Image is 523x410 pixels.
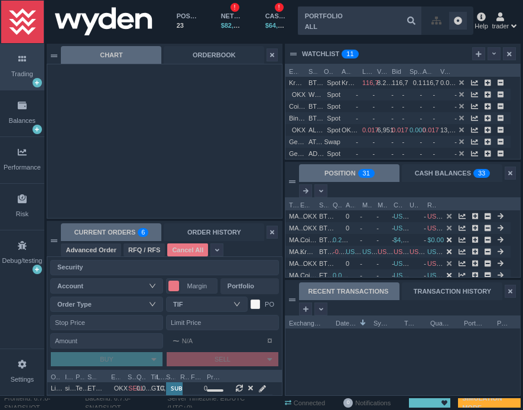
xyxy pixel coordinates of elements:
span: Symbol [87,370,97,382]
span: USDC 83,415.72 [346,248,395,255]
p: 1 [366,169,370,181]
span: Portfolio [76,370,85,382]
span: - [433,115,439,122]
span: USDC -23.351712 [378,248,431,255]
span: BTC29Z2023 [319,210,336,223]
span: Quantity [333,198,342,210]
img: wyden_logomark.svg [1,1,44,43]
div: Notifications [337,397,397,409]
span: BTCUSD [319,233,336,247]
span: $0.00 [427,236,444,243]
sup: 31 [358,169,375,178]
span: - [356,150,358,157]
span: Binance Global [289,115,333,122]
span: Symbol [373,316,390,328]
div: CASH BALANCES [402,164,502,182]
span: OKX [303,213,317,220]
span: Kraken [342,79,362,86]
button: BUY [51,352,146,366]
div: ORDER HISTORY [164,223,264,241]
span: USDT 0.00 [427,272,459,279]
span: MARGIN [289,210,306,223]
span: Vol Bid [377,64,386,76]
span: OKX [303,260,317,267]
span: Kraken [300,248,321,255]
span: - [356,115,358,122]
span: 0.00001 [333,272,356,279]
span: Price [497,316,509,328]
span: SELL [128,385,144,392]
span: 116,702.0 [423,79,456,86]
span: - [356,91,358,98]
span: OKX [303,224,317,232]
span: ALPHAUSDT [308,123,325,137]
p: 3 [478,169,482,181]
span: Swap [324,135,340,149]
iframe: advanced chart TradingView widget [47,64,282,218]
span: Limit [157,370,166,382]
span: SUBMITTED [166,382,209,394]
span: $4,410.76 [394,236,423,243]
div: NET LIQUIDITY [221,11,242,21]
span: 0.01408913 [440,79,475,86]
span: 0.00004 [410,126,437,134]
span: Cost [394,198,403,210]
span: GTC [148,382,165,395]
span: sim868.0 [65,382,82,395]
span: Spread [410,64,426,76]
span: trader [492,21,509,31]
span: 0 [347,399,350,407]
span: 0.01720 [362,126,390,134]
span: WBTCUSDT [308,88,325,102]
span: Ask [423,64,432,76]
div: CASH BALANCE [265,11,286,21]
span: Side [128,370,137,382]
span: OKX [292,126,306,134]
span: GenericOutbound [289,138,340,145]
span: BTCUSD [308,100,325,113]
input: Limit Price [166,315,279,330]
span: Spot [324,76,340,90]
sup: ! [275,3,284,12]
span: Unrealized P&L [410,198,419,210]
span: GenericOutbound [289,150,340,157]
p: 1 [350,50,353,61]
div: Trading [11,69,33,79]
span: OKX [292,91,306,98]
sup: 11 [342,50,358,58]
p: 3 [482,169,485,181]
span: Exchange Name [289,64,298,76]
span: Progress [207,370,223,382]
span: 13,903 [440,126,460,134]
span: Vol Ask [440,64,450,76]
span: - [372,138,379,145]
span: - [433,91,439,98]
span: ~ [173,334,180,348]
span: Object Type [51,370,60,382]
span: USDT 0.02 [394,272,425,279]
input: Stop Price [50,315,163,330]
i: icon: down [149,300,156,308]
span: 0.01716 [392,126,420,134]
p: 6 [141,228,145,240]
span: Symbol [308,64,318,76]
img: wyden_logotype_white.svg [47,1,160,40]
span: - [402,103,408,110]
span: Spot [324,112,340,125]
div: Settings [11,375,34,385]
span: Cancel All [172,245,203,255]
span: Realized P&L [427,198,437,210]
span: - [433,103,439,110]
span: ATAUSDT [308,135,325,149]
div: TRANSACTION HISTORY [402,282,502,300]
span: - [402,150,408,157]
span: BTCUSDC [319,245,336,259]
input: ALL [298,6,421,35]
div: Risk [16,209,28,219]
i: icon: down [233,300,241,308]
div: Order Type [57,298,151,310]
span: 6,951 [377,126,394,134]
div: Security [57,261,267,273]
span: - [372,91,379,98]
span: - [433,138,439,145]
